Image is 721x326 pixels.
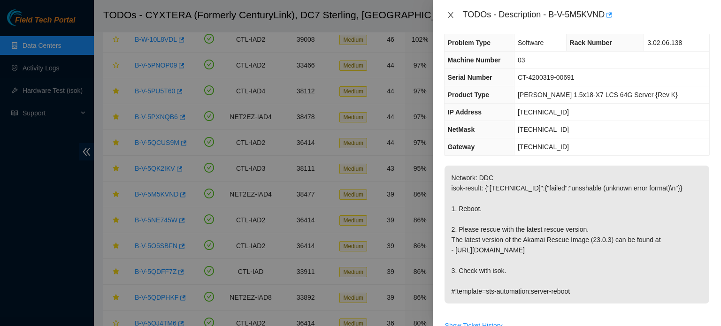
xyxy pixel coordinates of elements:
span: CT-4200319-00691 [518,74,575,81]
span: Rack Number [570,39,612,46]
span: [TECHNICAL_ID] [518,126,569,133]
span: Product Type [448,91,489,99]
span: [TECHNICAL_ID] [518,108,569,116]
span: 3.02.06.138 [647,39,682,46]
span: [TECHNICAL_ID] [518,143,569,151]
div: TODOs - Description - B-V-5M5KVND [463,8,710,23]
span: Software [518,39,544,46]
span: 03 [518,56,525,64]
button: Close [444,11,457,20]
span: close [447,11,454,19]
span: [PERSON_NAME] 1.5x18-X7 LCS 64G Server {Rev K} [518,91,678,99]
span: Machine Number [448,56,501,64]
span: Serial Number [448,74,492,81]
p: Network: DDC isok-result: {"[TECHNICAL_ID]":{"failed":"unsshable (unknown error format)\n"}} 1. R... [445,166,709,303]
span: Gateway [448,143,475,151]
span: IP Address [448,108,482,116]
span: Problem Type [448,39,491,46]
span: NetMask [448,126,475,133]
